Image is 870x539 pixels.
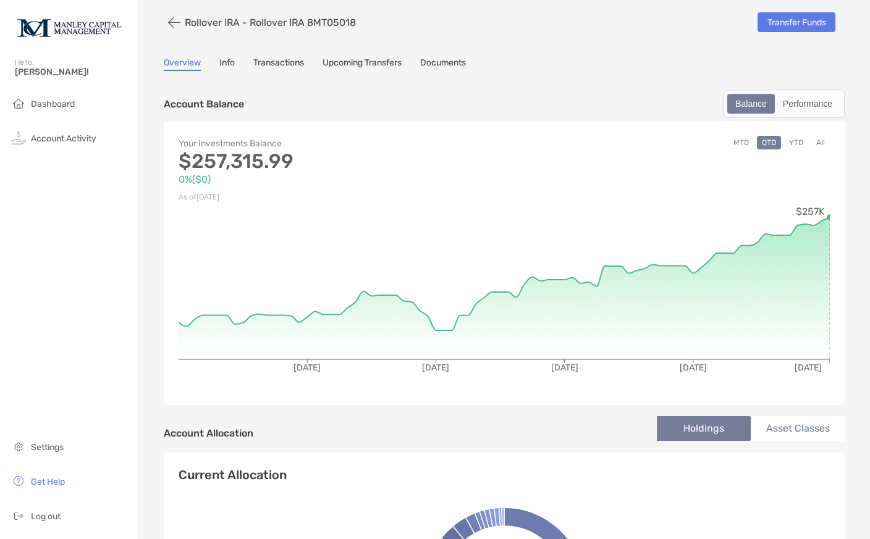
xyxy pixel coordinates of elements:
[31,477,65,487] span: Get Help
[795,362,822,373] tspan: [DATE]
[811,136,830,149] button: All
[420,57,466,71] a: Documents
[179,467,287,482] h4: Current Allocation
[723,90,845,118] div: segmented control
[15,5,123,49] img: Zoe Logo
[164,427,253,439] h4: Account Allocation
[179,154,504,169] p: $257,315.99
[164,96,244,112] p: Account Balance
[11,508,26,523] img: logout icon
[185,17,356,28] p: Rollover IRA - Rollover IRA 8MT05018
[757,136,781,149] button: QTD
[11,96,26,111] img: household icon
[31,511,61,522] span: Log out
[11,474,26,488] img: get-help icon
[11,439,26,454] img: settings icon
[323,57,402,71] a: Upcoming Transfers
[751,416,845,441] li: Asset Classes
[31,133,96,144] span: Account Activity
[422,362,449,373] tspan: [DATE]
[31,442,64,453] span: Settings
[551,362,578,373] tspan: [DATE]
[31,99,75,109] span: Dashboard
[729,95,774,112] div: Balance
[657,416,751,441] li: Holdings
[219,57,235,71] a: Info
[253,57,304,71] a: Transactions
[680,362,707,373] tspan: [DATE]
[179,136,504,151] p: Your Investments Balance
[796,206,825,217] tspan: $257K
[164,57,201,71] a: Overview
[776,95,839,112] div: Performance
[729,136,754,149] button: MTD
[15,67,130,77] span: [PERSON_NAME]!
[179,172,504,187] p: 0% ( $0 )
[179,190,504,205] p: As of [DATE]
[758,12,835,32] a: Transfer Funds
[294,362,321,373] tspan: [DATE]
[784,136,808,149] button: YTD
[11,130,26,145] img: activity icon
